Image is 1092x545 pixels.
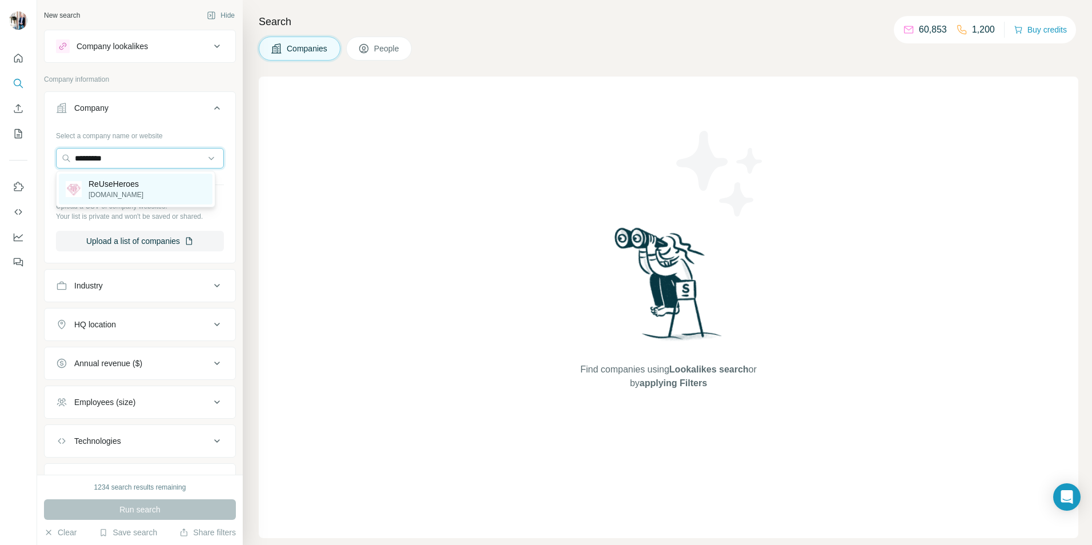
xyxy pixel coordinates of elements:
[45,94,235,126] button: Company
[9,227,27,247] button: Dashboard
[45,427,235,455] button: Technologies
[9,202,27,222] button: Use Surfe API
[94,482,186,492] div: 1234 search results remaining
[9,11,27,30] img: Avatar
[1014,22,1067,38] button: Buy credits
[199,7,243,24] button: Hide
[44,10,80,21] div: New search
[9,73,27,94] button: Search
[56,231,224,251] button: Upload a list of companies
[56,126,224,141] div: Select a company name or website
[45,311,235,338] button: HQ location
[287,43,328,54] span: Companies
[99,527,157,538] button: Save search
[9,177,27,197] button: Use Surfe on LinkedIn
[919,23,947,37] p: 60,853
[45,33,235,60] button: Company lookalikes
[44,527,77,538] button: Clear
[259,14,1078,30] h4: Search
[74,102,109,114] div: Company
[640,378,707,388] span: applying Filters
[56,211,224,222] p: Your list is private and won't be saved or shared.
[45,466,235,494] button: Keywords
[179,527,236,538] button: Share filters
[44,74,236,85] p: Company information
[45,272,235,299] button: Industry
[972,23,995,37] p: 1,200
[374,43,400,54] span: People
[577,363,760,390] span: Find companies using or by
[74,435,121,447] div: Technologies
[74,319,116,330] div: HQ location
[669,122,772,225] img: Surfe Illustration - Stars
[45,388,235,416] button: Employees (size)
[9,252,27,272] button: Feedback
[669,364,749,374] span: Lookalikes search
[9,98,27,119] button: Enrich CSV
[609,225,728,352] img: Surfe Illustration - Woman searching with binoculars
[45,350,235,377] button: Annual revenue ($)
[89,178,143,190] p: ReUseHeroes
[77,41,148,52] div: Company lookalikes
[74,474,109,486] div: Keywords
[1053,483,1081,511] div: Open Intercom Messenger
[74,280,103,291] div: Industry
[9,123,27,144] button: My lists
[66,181,82,197] img: ReUseHeroes
[74,396,135,408] div: Employees (size)
[89,190,143,200] p: [DOMAIN_NAME]
[74,358,142,369] div: Annual revenue ($)
[9,48,27,69] button: Quick start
